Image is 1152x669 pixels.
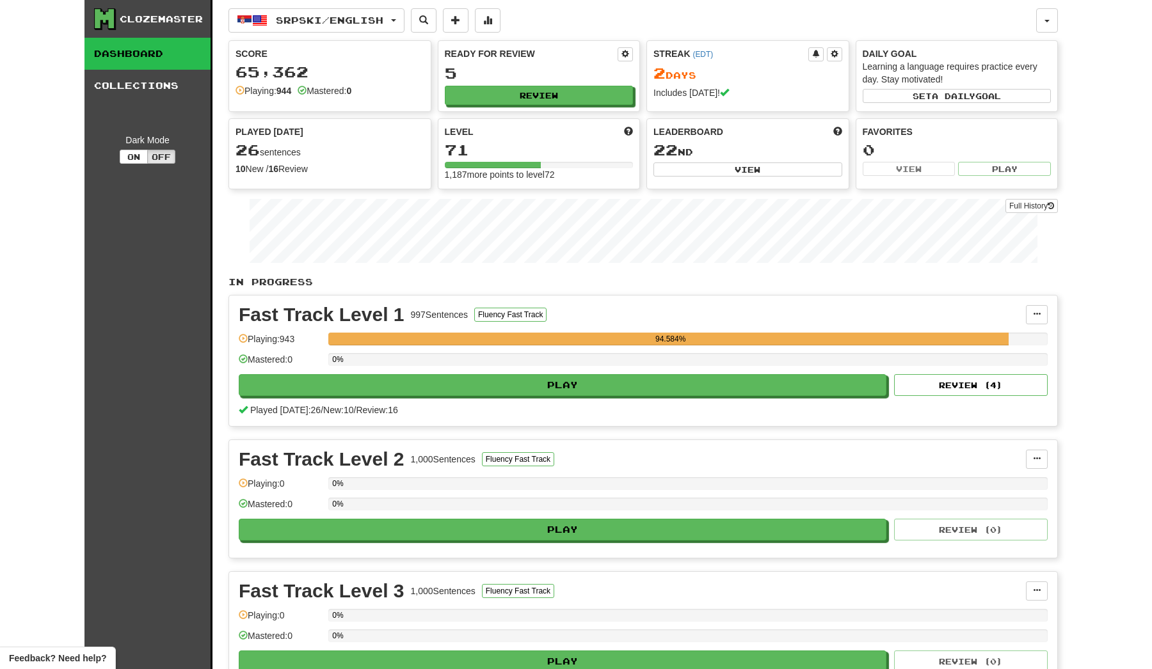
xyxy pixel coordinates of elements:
[236,47,424,60] div: Score
[863,125,1052,138] div: Favorites
[833,125,842,138] span: This week in points, UTC
[443,8,468,33] button: Add sentence to collection
[147,150,175,164] button: Off
[323,405,353,415] span: New: 10
[94,134,201,146] div: Dark Mode
[894,519,1048,540] button: Review (0)
[236,164,246,174] strong: 10
[475,8,500,33] button: More stats
[482,584,554,598] button: Fluency Fast Track
[653,47,808,60] div: Streak
[298,84,351,97] div: Mastered:
[276,86,291,96] strong: 944
[84,38,211,70] a: Dashboard
[268,164,278,174] strong: 16
[276,15,383,26] span: Srpski / English
[321,405,323,415] span: /
[84,70,211,102] a: Collections
[445,65,634,81] div: 5
[474,308,547,322] button: Fluency Fast Track
[653,162,842,177] button: View
[239,353,322,374] div: Mastered: 0
[445,86,634,105] button: Review
[863,162,956,176] button: View
[236,64,424,80] div: 65,362
[445,125,474,138] span: Level
[1005,199,1058,213] a: Full History
[239,629,322,650] div: Mastered: 0
[932,91,975,100] span: a daily
[863,142,1052,158] div: 0
[411,585,476,597] div: 1,000 Sentences
[445,168,634,181] div: 1,187 more points to level 72
[482,452,554,466] button: Fluency Fast Track
[653,65,842,82] div: Day s
[239,581,404,601] div: Fast Track Level 3
[239,305,404,324] div: Fast Track Level 1
[332,333,1009,345] div: 94.584%
[239,498,322,519] div: Mastered: 0
[411,453,476,466] div: 1,000 Sentences
[445,142,634,158] div: 71
[411,8,436,33] button: Search sentences
[653,64,666,82] span: 2
[236,142,424,159] div: sentences
[653,141,678,159] span: 22
[239,477,322,498] div: Playing: 0
[354,405,356,415] span: /
[894,374,1048,396] button: Review (4)
[236,84,291,97] div: Playing:
[863,60,1052,86] div: Learning a language requires practice every day. Stay motivated!
[239,609,322,630] div: Playing: 0
[863,89,1052,103] button: Seta dailygoal
[346,86,351,96] strong: 0
[9,652,106,665] span: Open feedback widget
[624,125,633,138] span: Score more points to level up
[236,125,303,138] span: Played [DATE]
[228,8,404,33] button: Srpski/English
[958,162,1051,176] button: Play
[653,142,842,159] div: nd
[653,86,842,99] div: Includes [DATE]!
[445,47,618,60] div: Ready for Review
[411,308,468,321] div: 997 Sentences
[692,50,713,59] a: (EDT)
[653,125,723,138] span: Leaderboard
[120,150,148,164] button: On
[236,162,424,175] div: New / Review
[356,405,397,415] span: Review: 16
[239,519,886,540] button: Play
[250,405,321,415] span: Played [DATE]: 26
[239,374,886,396] button: Play
[120,13,203,26] div: Clozemaster
[236,141,260,159] span: 26
[239,333,322,354] div: Playing: 943
[228,276,1058,288] p: In Progress
[863,47,1052,60] div: Daily Goal
[239,450,404,469] div: Fast Track Level 2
